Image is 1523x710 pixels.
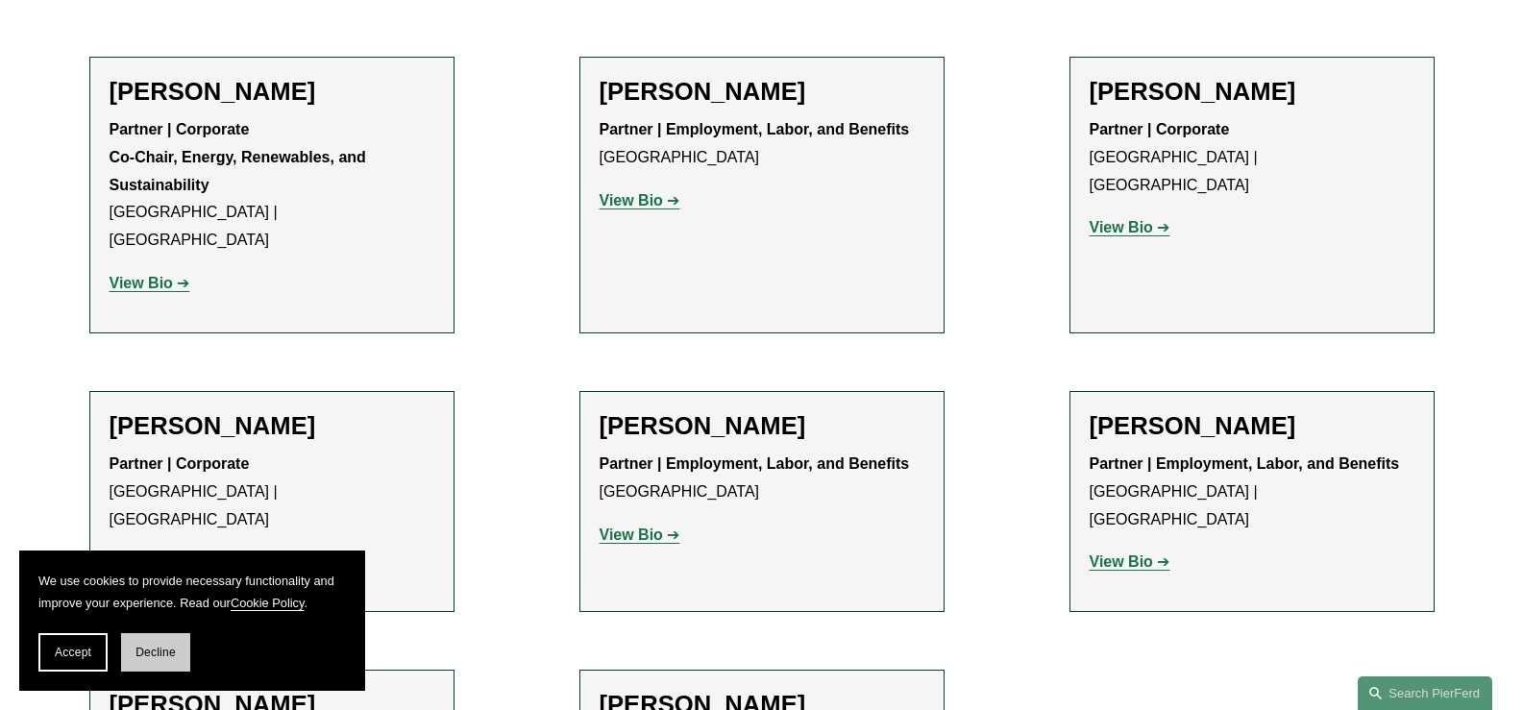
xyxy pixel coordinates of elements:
[110,77,434,107] h2: [PERSON_NAME]
[600,77,924,107] h2: [PERSON_NAME]
[600,116,924,172] p: [GEOGRAPHIC_DATA]
[600,455,910,472] strong: Partner | Employment, Labor, and Benefits
[1090,116,1414,199] p: [GEOGRAPHIC_DATA] | [GEOGRAPHIC_DATA]
[600,451,924,506] p: [GEOGRAPHIC_DATA]
[38,570,346,614] p: We use cookies to provide necessary functionality and improve your experience. Read our .
[55,646,91,659] span: Accept
[600,192,680,208] a: View Bio
[600,526,680,543] a: View Bio
[231,596,305,610] a: Cookie Policy
[1090,219,1170,235] a: View Bio
[110,411,434,441] h2: [PERSON_NAME]
[1090,553,1153,570] strong: View Bio
[121,633,190,672] button: Decline
[110,451,434,533] p: [GEOGRAPHIC_DATA] | [GEOGRAPHIC_DATA]
[1090,121,1230,137] strong: Partner | Corporate
[1090,77,1414,107] h2: [PERSON_NAME]
[110,275,190,291] a: View Bio
[110,121,250,137] strong: Partner | Corporate
[1090,553,1170,570] a: View Bio
[1090,411,1414,441] h2: [PERSON_NAME]
[1090,455,1400,472] strong: Partner | Employment, Labor, and Benefits
[110,275,173,291] strong: View Bio
[38,633,108,672] button: Accept
[135,646,176,659] span: Decline
[19,551,365,691] section: Cookie banner
[110,116,434,255] p: [GEOGRAPHIC_DATA] | [GEOGRAPHIC_DATA]
[110,455,250,472] strong: Partner | Corporate
[1090,219,1153,235] strong: View Bio
[1358,676,1492,710] a: Search this site
[600,192,663,208] strong: View Bio
[1090,451,1414,533] p: [GEOGRAPHIC_DATA] | [GEOGRAPHIC_DATA]
[600,121,910,137] strong: Partner | Employment, Labor, and Benefits
[110,149,371,193] strong: Co-Chair, Energy, Renewables, and Sustainability
[600,526,663,543] strong: View Bio
[600,411,924,441] h2: [PERSON_NAME]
